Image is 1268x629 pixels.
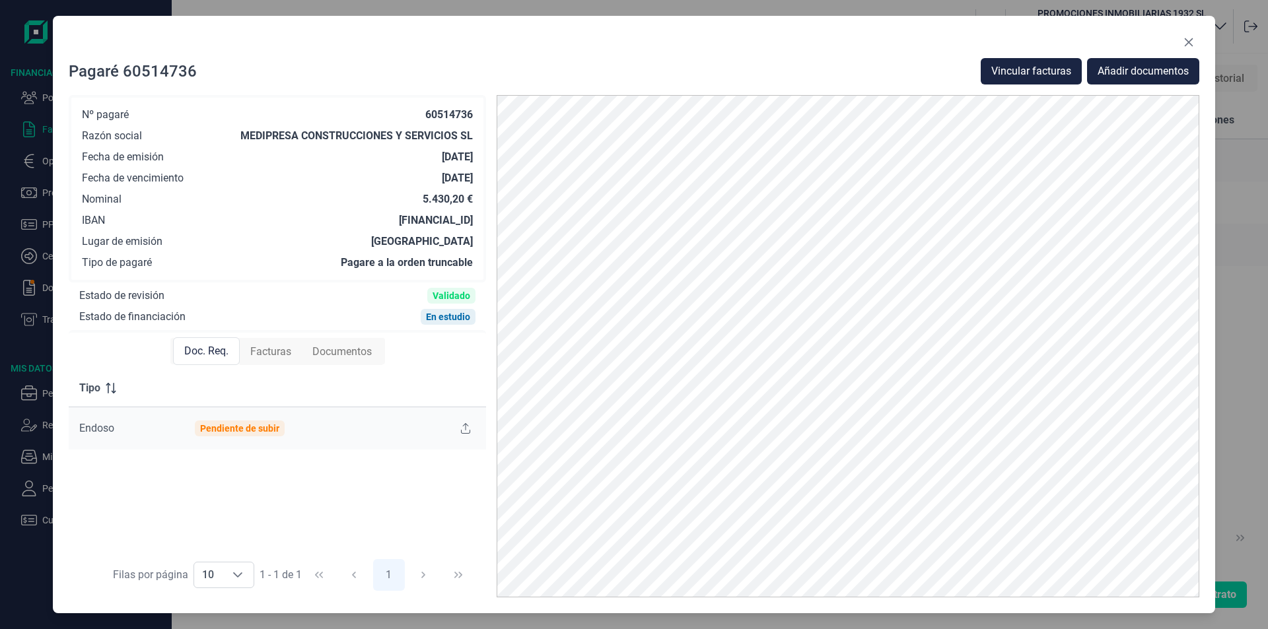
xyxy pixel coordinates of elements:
div: 60514736 [425,108,473,121]
div: Fecha de vencimiento [82,172,184,185]
button: Previous Page [338,559,370,591]
div: Pagaré 60514736 [69,61,197,82]
div: [FINANCIAL_ID] [399,214,473,227]
button: Page 1 [373,559,405,591]
div: IBAN [82,214,105,227]
div: [GEOGRAPHIC_DATA] [371,235,473,248]
button: Close [1178,32,1199,53]
div: Razón social [82,129,142,143]
span: 10 [194,562,222,587]
div: Pagare a la orden truncable [341,256,473,269]
button: Añadir documentos [1087,58,1199,84]
button: Next Page [407,559,439,591]
div: Validado [433,290,470,301]
span: 1 - 1 de 1 [260,570,302,580]
div: Tipo de pagaré [82,256,152,269]
div: Estado de financiación [79,310,186,323]
img: PDF Viewer [497,95,1199,597]
button: First Page [303,559,335,591]
div: [DATE] [442,150,473,164]
div: Pendiente de subir [200,423,279,434]
div: Estado de revisión [79,289,164,302]
button: Vincular facturas [981,58,1082,84]
span: Vincular facturas [991,63,1071,79]
span: Facturas [250,344,291,360]
div: Fecha de emisión [82,150,164,164]
div: Facturas [240,339,302,365]
div: Filas por página [113,567,188,583]
div: Nº pagaré [82,108,129,121]
span: Añadir documentos [1098,63,1189,79]
span: Doc. Req. [184,343,229,359]
div: Documentos [302,339,382,365]
span: Endoso [79,422,114,434]
div: 5.430,20 € [423,193,473,206]
div: Nominal [82,193,122,206]
div: MEDIPRESA CONSTRUCCIONES Y SERVICIOS SL [240,129,473,143]
span: Documentos [312,344,372,360]
div: Lugar de emisión [82,235,162,248]
div: Doc. Req. [173,337,240,365]
span: Tipo [79,380,100,396]
button: Last Page [442,559,474,591]
div: Choose [222,562,254,587]
div: [DATE] [442,172,473,185]
div: En estudio [426,312,470,322]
